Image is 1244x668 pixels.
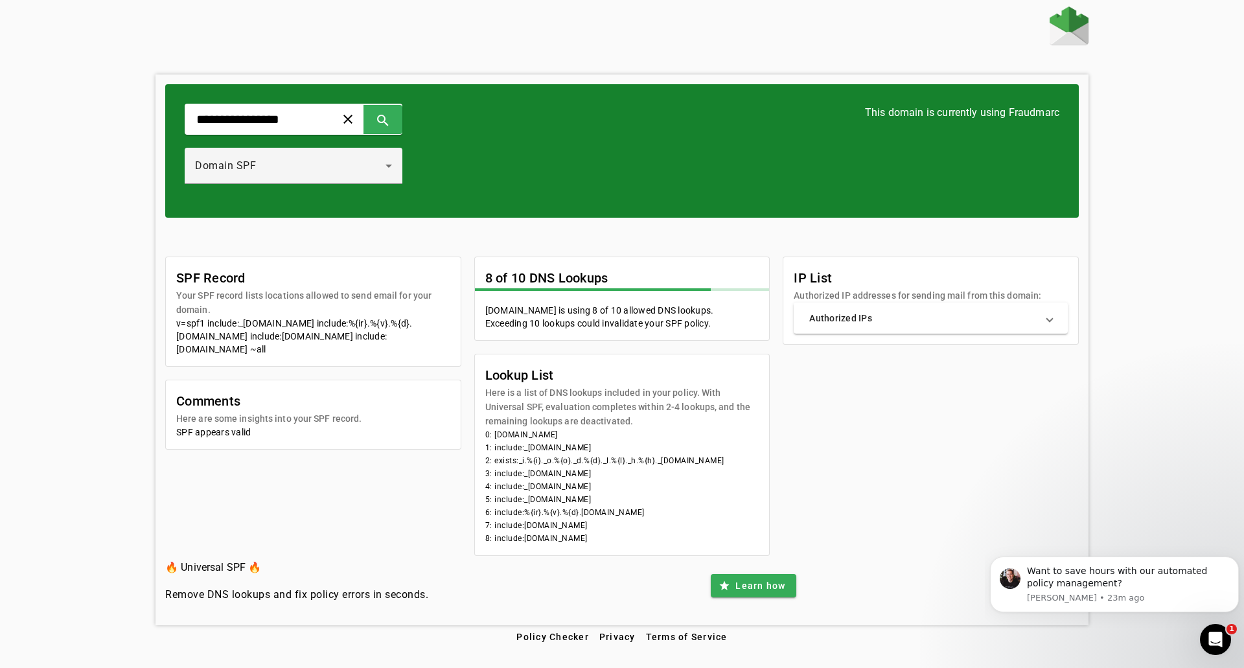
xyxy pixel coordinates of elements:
iframe: Intercom live chat [1200,624,1231,655]
li: 1: include:_[DOMAIN_NAME] [485,441,759,454]
span: Terms of Service [646,632,728,642]
span: Privacy [599,632,636,642]
button: Learn how [711,574,796,597]
img: Fraudmarc Logo [1050,6,1088,45]
iframe: Intercom notifications message [985,537,1244,633]
li: 0: [DOMAIN_NAME] [485,428,759,441]
span: 1 [1227,624,1237,634]
span: Policy Checker [516,632,589,642]
mat-card-content: [DOMAIN_NAME] is using 8 of 10 allowed DNS lookups. Exceeding 10 lookups could invalidate your SP... [475,304,770,340]
span: Domain SPF [195,159,256,172]
span: Learn how [735,579,785,592]
h3: This domain is currently using Fraudmarc [865,104,1059,122]
li: 7: include:[DOMAIN_NAME] [485,519,759,532]
div: v=spf1 include:_[DOMAIN_NAME] include:%{ir}.%{v}.%{d}.[DOMAIN_NAME] include:[DOMAIN_NAME] include... [176,317,450,356]
mat-card-subtitle: Here is a list of DNS lookups included in your policy. With Universal SPF, evaluation completes w... [485,386,759,428]
mat-card-title: 8 of 10 DNS Lookups [485,268,608,288]
mat-card-title: IP List [794,268,1041,288]
h3: 🔥 Universal SPF 🔥 [165,559,428,577]
mat-card-subtitle: Here are some insights into your SPF record. [176,411,362,426]
li: 6: include:%{ir}.%{v}.%{d}.[DOMAIN_NAME] [485,506,759,519]
li: 5: include:_[DOMAIN_NAME] [485,493,759,506]
h4: Remove DNS lookups and fix policy errors in seconds. [165,587,428,603]
li: 8: include:[DOMAIN_NAME] [485,532,759,545]
div: SPF appears valid [176,426,450,439]
mat-card-subtitle: Your SPF record lists locations allowed to send email for your domain. [176,288,450,317]
mat-card-title: Lookup List [485,365,759,386]
button: Terms of Service [641,625,733,649]
button: Policy Checker [511,625,594,649]
mat-card-title: Comments [176,391,362,411]
li: 2: exists:_i.%{i}._o.%{o}._d.%{d}._l.%{l}._h.%{h}._[DOMAIN_NAME] [485,454,759,467]
li: 4: include:_[DOMAIN_NAME] [485,480,759,493]
a: Home [1050,6,1088,49]
mat-card-subtitle: Authorized IP addresses for sending mail from this domain: [794,288,1041,303]
li: 3: include:_[DOMAIN_NAME] [485,467,759,480]
button: Privacy [594,625,641,649]
mat-panel-title: Authorized IPs [809,312,1037,325]
mat-expansion-panel-header: Authorized IPs [794,303,1068,334]
mat-card-title: SPF Record [176,268,450,288]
